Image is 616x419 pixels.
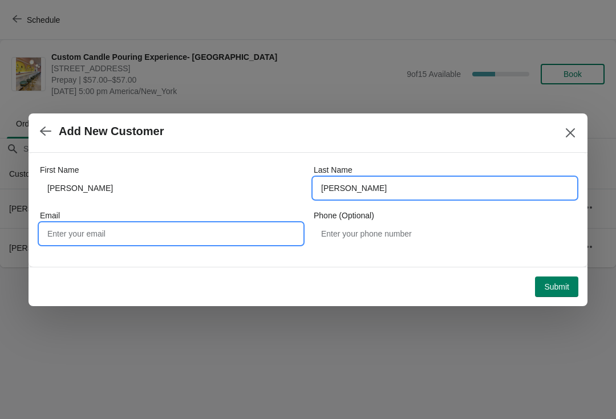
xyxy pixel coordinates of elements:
[314,210,374,221] label: Phone (Optional)
[40,223,302,244] input: Enter your email
[544,282,569,291] span: Submit
[314,178,576,198] input: Smith
[314,164,352,176] label: Last Name
[59,125,164,138] h2: Add New Customer
[40,210,60,221] label: Email
[535,276,578,297] button: Submit
[40,164,79,176] label: First Name
[40,178,302,198] input: John
[560,123,581,143] button: Close
[314,223,576,244] input: Enter your phone number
